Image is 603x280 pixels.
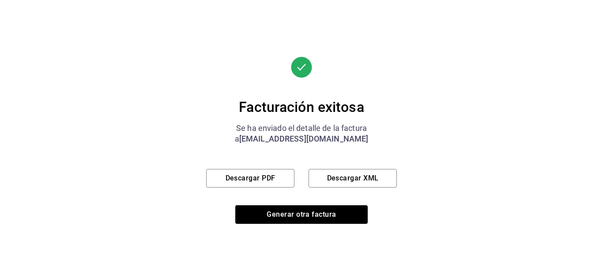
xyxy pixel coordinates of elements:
[206,123,397,134] div: Se ha enviado el detalle de la factura
[239,134,369,143] span: [EMAIL_ADDRESS][DOMAIN_NAME]
[235,205,368,224] button: Generar otra factura
[206,169,294,188] button: Descargar PDF
[309,169,397,188] button: Descargar XML
[206,98,397,116] div: Facturación exitosa
[206,134,397,144] div: a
